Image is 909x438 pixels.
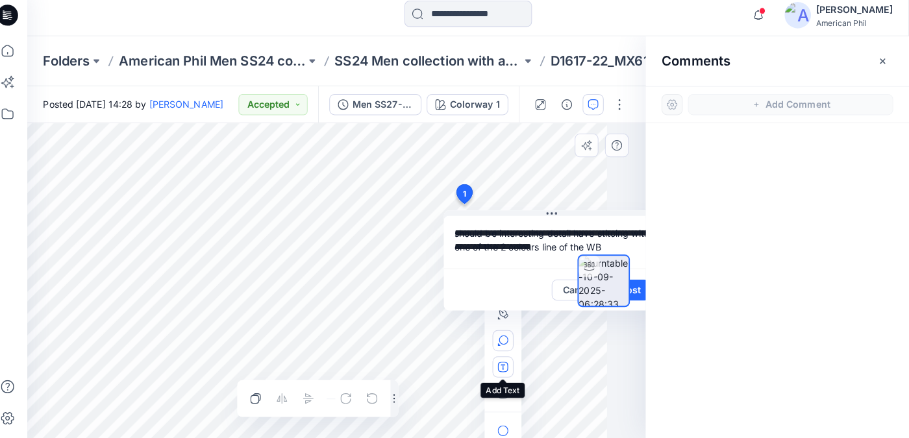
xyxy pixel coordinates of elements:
div: Colorway 1 [456,102,505,116]
img: turntable-10-09-2025-06:28:33 [583,258,632,308]
a: SS24 Men collection with avatar [342,57,527,75]
a: Folders [55,57,101,75]
span: 1 [469,191,472,203]
button: Men SS27-D1802-25_MJ70175A [337,99,428,119]
a: American Phil Men SS24 collection [129,57,314,75]
button: Colorway 1 [433,99,514,119]
a: [PERSON_NAME] [159,103,232,114]
h2: Comments [665,58,733,74]
div: Men SS27-D1802-25_MJ70175A [360,102,419,116]
button: Add Comment [691,99,893,119]
img: avatar [786,8,812,34]
button: Cancel [556,282,609,302]
div: [PERSON_NAME] [817,8,893,23]
span: Posted [DATE] 14:28 by [55,102,232,116]
button: Details [561,99,582,119]
div: American Phil [817,23,893,33]
p: D1617-22_MX61249&MX41216_PSW [555,57,740,75]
